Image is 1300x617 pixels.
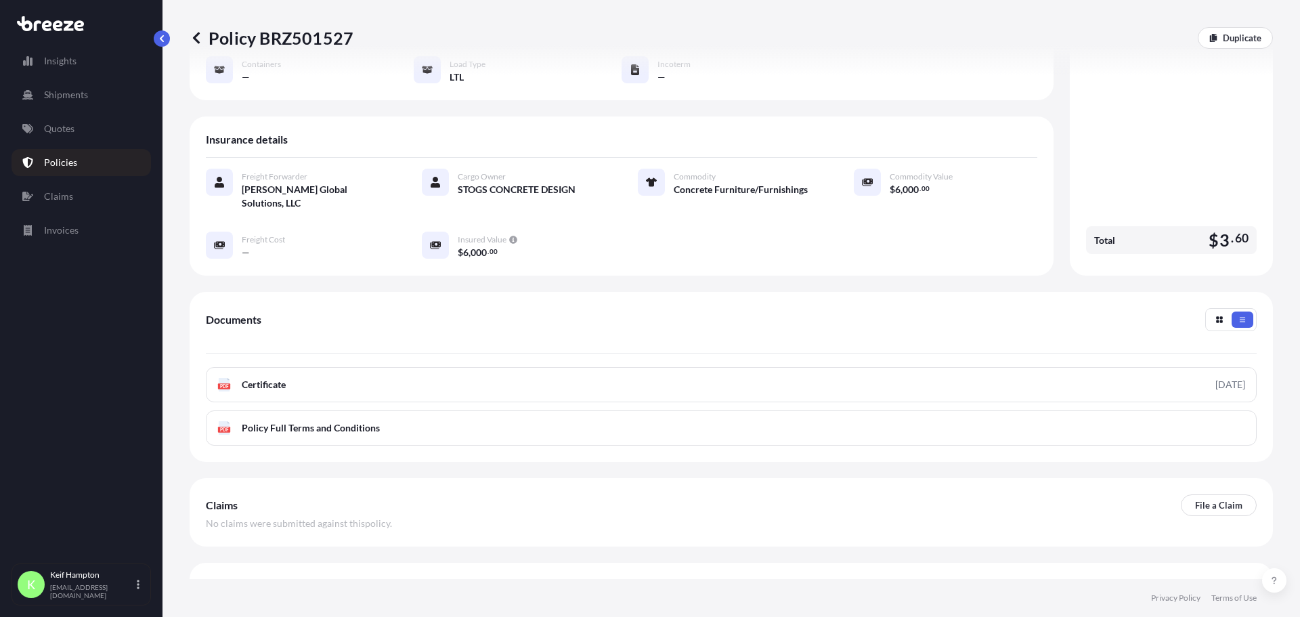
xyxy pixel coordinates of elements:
p: File a Claim [1195,498,1242,512]
span: Certificate [242,378,286,391]
span: Total [1094,234,1115,247]
a: Terms of Use [1211,593,1257,603]
span: 3 [1219,232,1230,249]
span: Concrete Furniture/Furnishings [674,183,808,196]
span: . [919,186,921,191]
p: Quotes [44,122,74,135]
span: — [657,70,666,84]
span: STOGS CONCRETE DESIGN [458,183,576,196]
a: Insights [12,47,151,75]
span: $ [890,185,895,194]
span: 00 [490,249,498,254]
span: . [1231,234,1234,242]
span: Commodity [674,171,716,182]
p: Policies [44,156,77,169]
p: Keif Hampton [50,570,134,580]
div: Main Exclusions [206,568,1257,601]
a: Policies [12,149,151,176]
span: , [469,248,471,257]
span: — [242,246,250,259]
span: 000 [471,248,487,257]
span: , [901,185,903,194]
p: Policy BRZ501527 [190,27,353,49]
span: 6 [463,248,469,257]
span: Insured Value [458,234,506,245]
a: Quotes [12,115,151,142]
a: Invoices [12,217,151,244]
span: $ [1209,232,1219,249]
span: Commodity Value [890,171,953,182]
a: Shipments [12,81,151,108]
p: [EMAIL_ADDRESS][DOMAIN_NAME] [50,583,134,599]
a: Privacy Policy [1151,593,1200,603]
span: $ [458,248,463,257]
span: 60 [1235,234,1249,242]
span: Claims [206,498,238,512]
span: [PERSON_NAME] Global Solutions, LLC [242,183,389,210]
span: LTL [450,70,464,84]
span: Documents [206,313,261,326]
p: Shipments [44,88,88,102]
span: Main Exclusions [206,578,283,591]
div: [DATE] [1215,378,1245,391]
span: No claims were submitted against this policy . [206,517,392,530]
span: . [487,249,489,254]
a: PDFCertificate[DATE] [206,367,1257,402]
a: Claims [12,183,151,210]
span: Freight Forwarder [242,171,307,182]
span: 000 [903,185,919,194]
span: Cargo Owner [458,171,506,182]
span: — [242,70,250,84]
span: Policy Full Terms and Conditions [242,421,380,435]
a: Duplicate [1198,27,1273,49]
a: File a Claim [1181,494,1257,516]
p: Invoices [44,224,79,237]
span: Insurance details [206,133,288,146]
span: Freight Cost [242,234,285,245]
p: Duplicate [1223,31,1261,45]
text: PDF [220,384,229,389]
span: K [27,578,35,591]
a: PDFPolicy Full Terms and Conditions [206,410,1257,446]
p: Claims [44,190,73,203]
text: PDF [220,427,229,432]
p: Insights [44,54,77,68]
span: 00 [922,186,930,191]
span: 6 [895,185,901,194]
